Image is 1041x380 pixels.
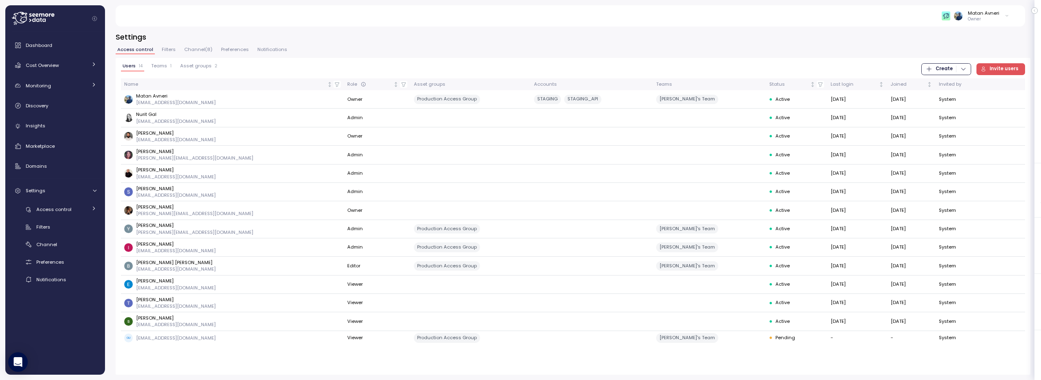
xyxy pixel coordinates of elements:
td: Admin [344,146,411,164]
img: ALV-UjUNYacDrKOnePGUz8PzM0jy_4wD_UI0SkCowy2eZPZFJEW7A81YsOjboc7IWsEhTewamMbc2_q_NSqqAm8BSj8cq2pGk... [954,11,963,20]
img: ACg8ocJyWE6xOp1B6yfOOo1RrzZBXz9fCX43NtCsscuvf8X-nP99eg=s96-c [124,262,133,270]
div: Production Access Group [414,333,480,342]
th: StatusNot sorted [766,78,827,90]
td: System [936,257,983,275]
div: Accounts [534,81,650,88]
a: Domains [9,158,102,174]
td: [DATE] [887,127,936,146]
a: Settings [9,182,102,199]
p: [PERSON_NAME] [136,278,216,284]
td: [DATE] [887,257,936,275]
div: Open Intercom Messenger [8,352,28,372]
td: [DATE] [887,238,936,257]
div: [PERSON_NAME]'s Team [656,242,718,252]
td: System [936,164,983,183]
th: Last loginNot sorted [827,78,887,90]
p: [EMAIL_ADDRESS][DOMAIN_NAME] [136,303,216,309]
img: ACg8ocLFKfaHXE38z_35D9oG4qLrdLeB_OJFy4BOGq8JL8YSOowJeg=s96-c [124,206,133,215]
p: [EMAIL_ADDRESS][DOMAIN_NAME] [136,118,216,124]
td: System [936,109,983,127]
th: RoleNot sorted [344,78,411,90]
td: System [936,127,983,146]
span: Filters [162,47,176,52]
span: Invite users [990,64,1019,75]
p: [PERSON_NAME] [136,130,216,136]
th: NameNot sorted [121,78,344,90]
div: Not sorted [393,82,399,87]
td: Viewer [344,312,411,331]
div: Production Access Group [414,95,480,104]
td: [DATE] [887,201,936,220]
a: Discovery [9,98,102,114]
td: Owner [344,127,411,146]
th: JoinedNot sorted [887,78,936,90]
p: [EMAIL_ADDRESS][DOMAIN_NAME] [136,247,216,254]
span: Active [775,207,790,214]
span: Access control [117,47,153,52]
td: Admin [344,183,411,201]
td: [DATE] [827,90,887,109]
span: Active [775,318,790,325]
td: System [936,183,983,201]
a: Cost Overview [9,57,102,73]
td: [DATE] [827,276,887,294]
td: [DATE] [887,164,936,183]
a: Notifications [9,273,102,286]
div: [PERSON_NAME]'s Team [656,261,718,271]
span: Settings [26,187,45,194]
td: [DATE] [827,294,887,312]
div: Production Access Group [414,261,480,271]
p: [PERSON_NAME] [136,204,253,210]
img: ACg8ocLCy7HMj59gwelRyEldAl2GQfy23E10ipDNf0SDYCnD3y85RA=s96-c [124,187,133,196]
p: [EMAIL_ADDRESS][DOMAIN_NAME] [136,335,216,341]
td: [DATE] [827,146,887,164]
td: Admin [344,109,411,127]
h3: Settings [116,32,1030,42]
span: Domains [26,163,47,169]
img: ALV-UjWMyC5Qhkf7Fygri1Xy1BJF3kjlcEunMWmkzk7lxxjepZEmhlxlMTDhG7havRqKYHcdYqkwbgYJ48j3MwGXilM4JHs7f... [124,169,133,178]
span: Notifications [257,47,287,52]
span: Active [775,170,790,177]
span: Channel ( 8 ) [184,47,212,52]
td: Admin [344,220,411,238]
div: Joined [891,81,925,88]
p: 1 [170,63,172,69]
span: Active [775,96,790,103]
div: [PERSON_NAME]'s Team [656,333,718,342]
div: Role [347,81,392,88]
td: Admin [344,238,411,257]
p: [PERSON_NAME] [136,241,216,247]
td: System [936,90,983,109]
td: [DATE] [827,201,887,220]
img: ALV-UjUNYacDrKOnePGUz8PzM0jy_4wD_UI0SkCowy2eZPZFJEW7A81YsOjboc7IWsEhTewamMbc2_q_NSqqAm8BSj8cq2pGk... [124,95,133,104]
td: Viewer [344,294,411,312]
p: [PERSON_NAME][EMAIL_ADDRESS][DOMAIN_NAME] [136,155,253,161]
td: System [936,238,983,257]
td: [DATE] [887,276,936,294]
td: [DATE] [827,257,887,275]
img: ACg8ocIVugc3DtI--ID6pffOeA5XcvoqExjdOmyrlhjOptQpqjom7zQ=s96-c [124,113,133,122]
span: Teams [151,64,167,68]
div: Teams [656,81,763,88]
p: [EMAIL_ADDRESS][DOMAIN_NAME] [136,321,216,328]
a: Channel [9,238,102,251]
td: System [936,294,983,312]
span: Active [775,281,790,288]
span: Monitoring [26,82,51,89]
td: [DATE] [887,90,936,109]
span: GU [124,333,133,342]
span: Preferences [36,259,64,265]
td: [DATE] [827,220,887,238]
span: Active [775,133,790,140]
td: System [936,146,983,164]
p: [EMAIL_ADDRESS][DOMAIN_NAME] [136,99,216,106]
img: ACg8ocKLuhHFaZBJRg6H14Zm3JrTaqN1bnDy5ohLcNYWE-rfMITsOg=s96-c [124,243,133,252]
span: Marketplace [26,143,55,149]
a: Access control [9,203,102,216]
span: Filters [36,224,50,230]
p: [PERSON_NAME] [136,167,216,173]
img: ACg8ocKvqwnLMA34EL5-0z6HW-15kcrLxT5Mmx2M21tMPLYJnykyAQ=s96-c [124,224,133,233]
div: Asset groups [414,81,527,88]
span: Active [775,299,790,307]
a: Dashboard [9,37,102,53]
